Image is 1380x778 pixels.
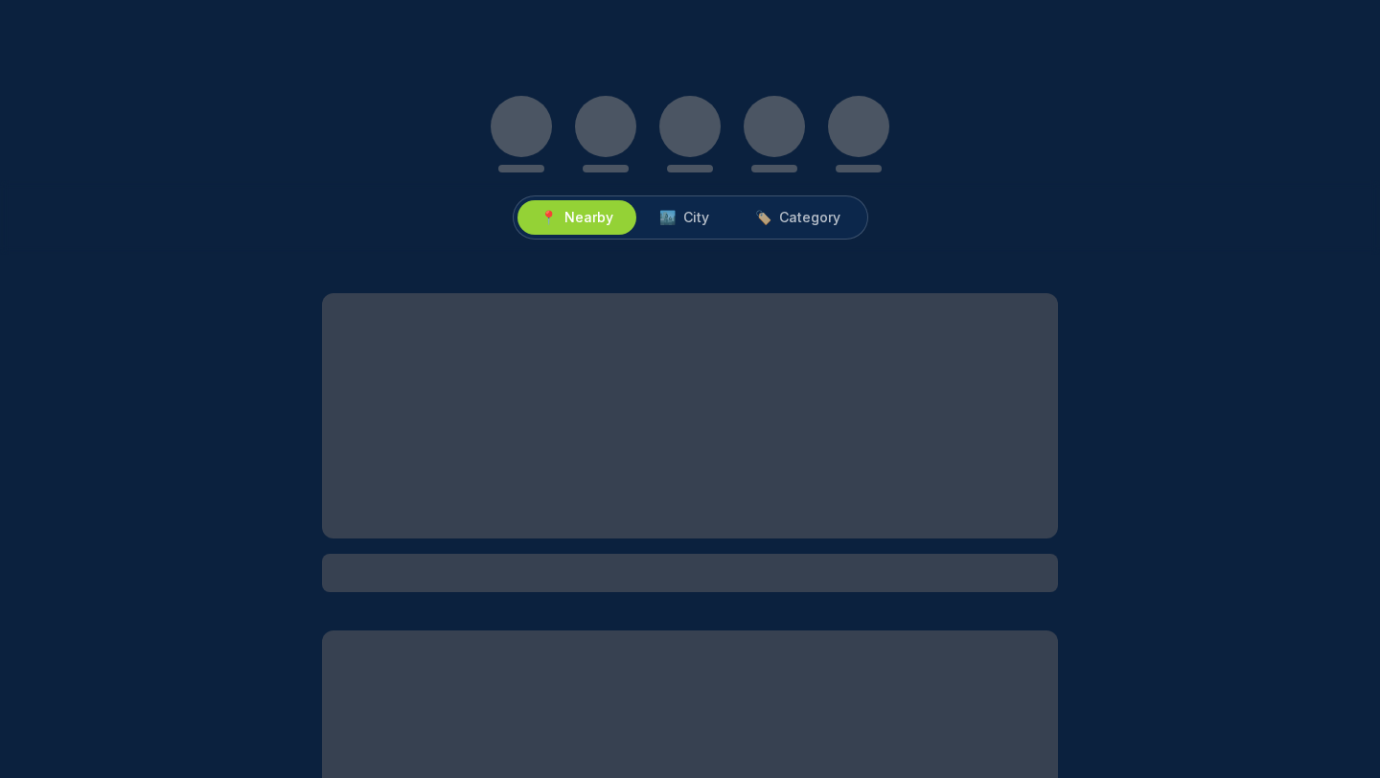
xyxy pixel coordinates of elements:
[540,208,557,227] span: 📍
[636,200,732,235] button: 🏙️City
[659,208,676,227] span: 🏙️
[517,200,636,235] button: 📍Nearby
[732,200,863,235] button: 🏷️Category
[683,208,709,227] span: City
[755,208,771,227] span: 🏷️
[779,208,840,227] span: Category
[564,208,613,227] span: Nearby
